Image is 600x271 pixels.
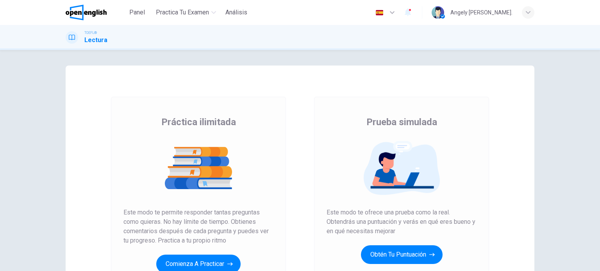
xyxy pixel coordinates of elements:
[222,5,250,19] button: Análisis
[366,116,437,128] span: Prueba simulada
[161,116,236,128] span: Práctica ilimitada
[153,5,219,19] button: Practica tu examen
[225,8,247,17] span: Análisis
[84,35,107,45] h1: Lectura
[361,245,443,264] button: Obtén tu puntuación
[125,5,150,19] button: Panel
[123,208,273,245] span: Este modo te permite responder tantas preguntas como quieras. No hay límite de tiempo. Obtienes c...
[327,208,477,236] span: Este modo te ofrece una prueba como la real. Obtendrás una puntuación y verás en qué eres bueno y...
[432,6,444,19] img: Profile picture
[129,8,145,17] span: Panel
[156,8,209,17] span: Practica tu examen
[450,8,512,17] div: Angely [PERSON_NAME].
[375,10,384,16] img: es
[66,5,125,20] a: OpenEnglish logo
[66,5,107,20] img: OpenEnglish logo
[84,30,97,35] span: TOEFL®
